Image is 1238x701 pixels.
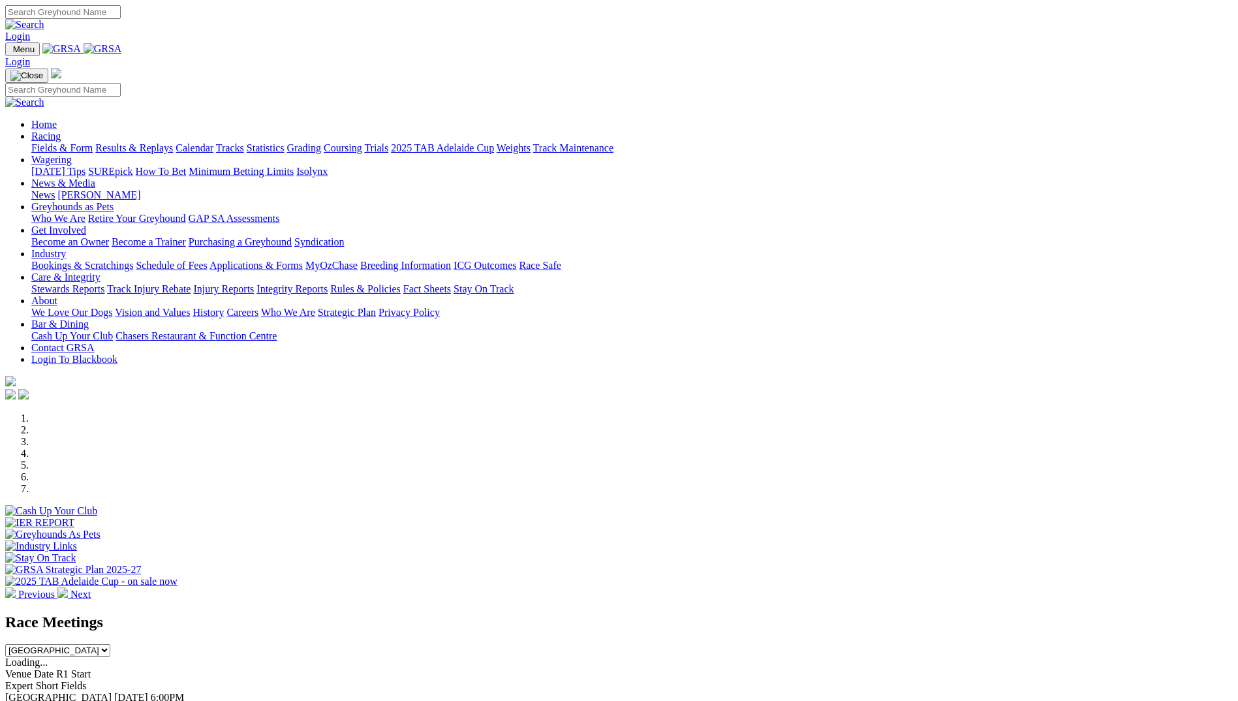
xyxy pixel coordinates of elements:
a: Next [57,589,91,600]
a: Vision and Values [115,307,190,318]
span: Previous [18,589,55,600]
button: Toggle navigation [5,42,40,56]
div: Get Involved [31,236,1233,248]
a: Fields & Form [31,142,93,153]
img: Search [5,19,44,31]
a: Industry [31,248,66,259]
div: Wagering [31,166,1233,178]
a: Integrity Reports [256,283,328,294]
a: How To Bet [136,166,187,177]
a: Calendar [176,142,213,153]
a: Stay On Track [454,283,514,294]
a: Isolynx [296,166,328,177]
img: GRSA [42,43,81,55]
a: Weights [497,142,531,153]
span: Expert [5,680,33,691]
a: 2025 TAB Adelaide Cup [391,142,494,153]
img: chevron-right-pager-white.svg [57,587,68,598]
a: Grading [287,142,321,153]
img: twitter.svg [18,389,29,399]
img: logo-grsa-white.png [5,376,16,386]
a: We Love Our Dogs [31,307,112,318]
a: Retire Your Greyhound [88,213,186,224]
a: Minimum Betting Limits [189,166,294,177]
img: GRSA [84,43,122,55]
img: logo-grsa-white.png [51,68,61,78]
a: Chasers Restaurant & Function Centre [116,330,277,341]
a: Become an Owner [31,236,109,247]
img: chevron-left-pager-white.svg [5,587,16,598]
a: Fact Sheets [403,283,451,294]
a: MyOzChase [305,260,358,271]
input: Search [5,5,121,19]
span: R1 Start [56,668,91,679]
span: Loading... [5,657,48,668]
a: Bar & Dining [31,319,89,330]
img: Industry Links [5,540,77,552]
a: [PERSON_NAME] [57,189,140,200]
div: News & Media [31,189,1233,201]
a: Contact GRSA [31,342,94,353]
h2: Race Meetings [5,614,1233,631]
a: GAP SA Assessments [189,213,280,224]
img: facebook.svg [5,389,16,399]
input: Search [5,83,121,97]
div: Greyhounds as Pets [31,213,1233,225]
a: Stewards Reports [31,283,104,294]
a: Injury Reports [193,283,254,294]
a: Breeding Information [360,260,451,271]
a: Purchasing a Greyhound [189,236,292,247]
a: About [31,295,57,306]
a: Login [5,31,30,42]
a: Track Maintenance [533,142,613,153]
a: Results & Replays [95,142,173,153]
a: Applications & Forms [209,260,303,271]
a: Statistics [247,142,285,153]
a: ICG Outcomes [454,260,516,271]
a: Syndication [294,236,344,247]
span: Menu [13,44,35,54]
div: Bar & Dining [31,330,1233,342]
a: Who We Are [261,307,315,318]
a: Track Injury Rebate [107,283,191,294]
span: Venue [5,668,31,679]
a: Cash Up Your Club [31,330,113,341]
div: Industry [31,260,1233,272]
div: Racing [31,142,1233,154]
a: Coursing [324,142,362,153]
img: Greyhounds As Pets [5,529,101,540]
a: Bookings & Scratchings [31,260,133,271]
span: Fields [61,680,86,691]
a: Greyhounds as Pets [31,201,114,212]
a: Tracks [216,142,244,153]
a: Racing [31,131,61,142]
a: Careers [226,307,258,318]
img: Stay On Track [5,552,76,564]
a: Wagering [31,154,72,165]
a: Privacy Policy [379,307,440,318]
a: News [31,189,55,200]
a: Become a Trainer [112,236,186,247]
div: About [31,307,1233,319]
a: Home [31,119,57,130]
span: Short [36,680,59,691]
img: Search [5,97,44,108]
button: Toggle navigation [5,69,48,83]
a: History [193,307,224,318]
a: Login To Blackbook [31,354,117,365]
a: Login [5,56,30,67]
img: 2025 TAB Adelaide Cup - on sale now [5,576,178,587]
a: Rules & Policies [330,283,401,294]
a: [DATE] Tips [31,166,85,177]
div: Care & Integrity [31,283,1233,295]
a: Get Involved [31,225,86,236]
a: Care & Integrity [31,272,101,283]
a: Race Safe [519,260,561,271]
span: Next [70,589,91,600]
a: News & Media [31,178,95,189]
a: SUREpick [88,166,132,177]
a: Schedule of Fees [136,260,207,271]
a: Who We Are [31,213,85,224]
span: Date [34,668,54,679]
img: Close [10,70,43,81]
